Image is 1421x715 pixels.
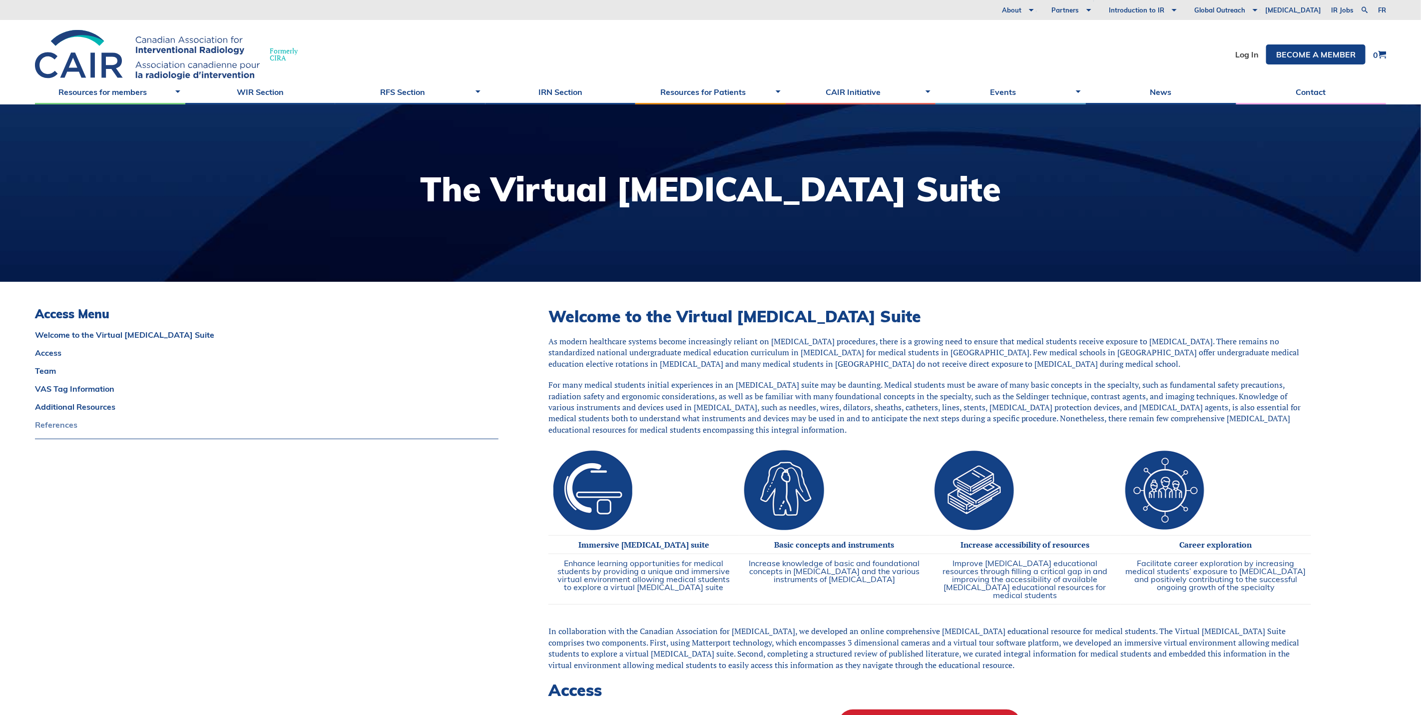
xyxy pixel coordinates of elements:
strong: Increase accessibility of resources [960,539,1089,550]
a: IRN Section [485,79,636,104]
a: Additional Resources [35,403,498,411]
a: FormerlyCIRA [35,30,308,79]
a: References [35,421,498,429]
a: Resources for Patients [635,79,786,104]
h2: Access [548,681,1311,700]
a: News [1086,79,1236,104]
a: fr [1378,7,1386,13]
strong: Immersive [MEDICAL_DATA] suite [578,539,709,550]
a: Resources for members [35,79,185,104]
a: RFS Section [335,79,485,104]
p: In collaboration with the Canadian Association for [MEDICAL_DATA], we developed an online compreh... [548,626,1311,671]
h3: Access Menu [35,307,498,321]
a: 0 [1373,50,1386,59]
td: Enhance learning opportunities for medical students by providing a unique and immersive virtual e... [548,554,739,605]
strong: Basic concepts and instruments [775,539,895,550]
span: Welcome to the Virtual [MEDICAL_DATA] Suite [548,306,921,326]
span: Formerly CIRA [270,47,298,61]
strong: Career exploration [1180,539,1252,550]
a: Access [35,349,498,357]
a: WIR Section [185,79,336,104]
a: Become a member [1266,44,1366,64]
td: Increase knowledge of basic and foundational concepts in [MEDICAL_DATA] and the various instrumen... [739,554,930,605]
a: Events [936,79,1086,104]
p: For many medical students initial experiences in an [MEDICAL_DATA] suite may be daunting. Medical... [548,379,1311,435]
img: CIRA [35,30,260,79]
td: Facilitate career exploration by increasing medical students’ exposure to [MEDICAL_DATA] and posi... [1120,554,1311,605]
a: VAS Tag Information [35,385,498,393]
a: Contact [1236,79,1387,104]
a: Log In [1235,50,1259,58]
a: CAIR Initiative [786,79,936,104]
td: Improve [MEDICAL_DATA] educational resources through filling a critical gap in and improving the ... [930,554,1120,605]
span: As modern healthcare systems become increasingly reliant on [MEDICAL_DATA] procedures, there is a... [548,336,1300,369]
h1: The Virtual [MEDICAL_DATA] Suite [420,172,1001,206]
a: Welcome to the Virtual [MEDICAL_DATA] Suite [35,331,498,339]
a: Team [35,367,498,375]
